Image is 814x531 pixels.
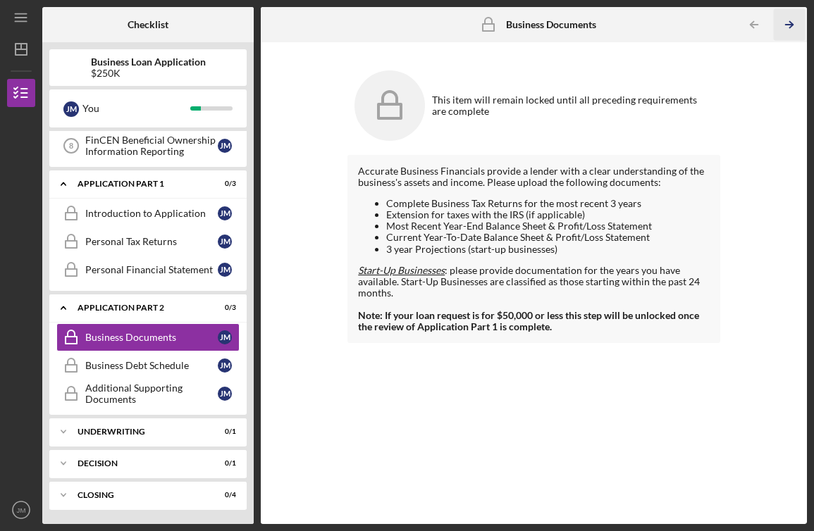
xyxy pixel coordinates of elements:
div: Closing [78,491,201,499]
b: Business Documents [506,19,596,30]
div: Personal Financial Statement [85,264,218,275]
div: 0 / 3 [211,304,236,312]
strong: Note: If your loan request is for $50,000 or less this step will be unlocked once the review of A... [358,309,699,332]
a: Business DocumentsJM [56,323,240,351]
div: Additional Supporting Documents [85,382,218,405]
div: J M [218,358,232,373]
button: JM [7,496,35,524]
div: Application Part 1 [78,180,201,188]
em: Start-Up Businesses [358,264,445,276]
div: J M [218,235,232,249]
a: Additional Supporting DocumentsJM [56,380,240,408]
div: Business Debt Schedule [85,360,218,371]
div: J M [218,139,232,153]
div: Business Documents [85,332,218,343]
a: Personal Financial StatementJM [56,256,240,284]
a: 8FinCEN Beneficial Ownership Information ReportingJM [56,132,240,160]
tspan: 8 [69,142,73,150]
li: Current Year-To-Date Balance Sheet & Profit/Loss Statement [386,232,710,243]
div: Introduction to Application [85,208,218,219]
a: Business Debt ScheduleJM [56,351,240,380]
div: Personal Tax Returns [85,236,218,247]
b: Business Loan Application [91,56,206,68]
a: Personal Tax ReturnsJM [56,227,240,256]
div: J M [218,387,232,401]
text: JM [17,506,26,514]
div: J M [218,263,232,277]
div: J M [218,206,232,220]
div: 0 / 1 [211,459,236,468]
div: 0 / 3 [211,180,236,188]
div: You [82,96,190,120]
div: 0 / 4 [211,491,236,499]
li: 3 year Projections (start-up businesses) [386,244,710,255]
a: Introduction to ApplicationJM [56,199,240,227]
div: $250K [91,68,206,79]
div: 0 / 1 [211,427,236,436]
div: Decision [78,459,201,468]
div: J M [63,101,79,117]
li: Complete Business Tax Returns for the most recent 3 years [386,198,710,209]
li: Most Recent Year-End Balance Sheet & Profit/Loss Statement [386,220,710,232]
div: J M [218,330,232,344]
li: Extension for taxes with the IRS (if applicable) [386,209,710,220]
div: Underwriting [78,427,201,436]
b: Checklist [128,19,168,30]
div: Accurate Business Financials provide a lender with a clear understanding of the business's assets... [358,165,710,332]
div: Application Part 2 [78,304,201,312]
div: FinCEN Beneficial Ownership Information Reporting [85,135,218,157]
div: This item will remain locked until all preceding requirements are complete [432,94,713,117]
